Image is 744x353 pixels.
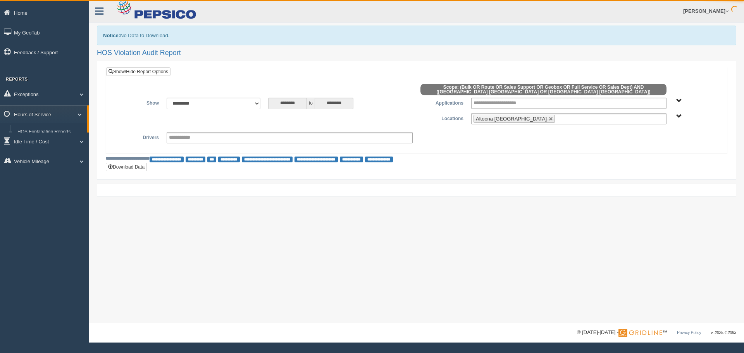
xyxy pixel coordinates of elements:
[476,116,547,122] span: Altoona [GEOGRAPHIC_DATA]
[417,98,467,107] label: Applications
[577,329,736,337] div: © [DATE]-[DATE] - ™
[14,125,87,139] a: HOS Explanation Reports
[103,33,120,38] b: Notice:
[112,132,163,141] label: Drivers
[677,331,701,335] a: Privacy Policy
[417,113,467,122] label: Locations
[307,98,315,109] span: to
[97,49,736,57] h2: HOS Violation Audit Report
[420,84,666,95] span: Scope: (Bulk OR Route OR Sales Support OR Geobox OR Full Service OR Sales Dept) AND ([GEOGRAPHIC_...
[618,329,662,337] img: Gridline
[106,163,147,171] button: Download Data
[112,98,163,107] label: Show
[711,331,736,335] span: v. 2025.4.2063
[97,26,736,45] div: No Data to Download.
[106,67,170,76] a: Show/Hide Report Options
